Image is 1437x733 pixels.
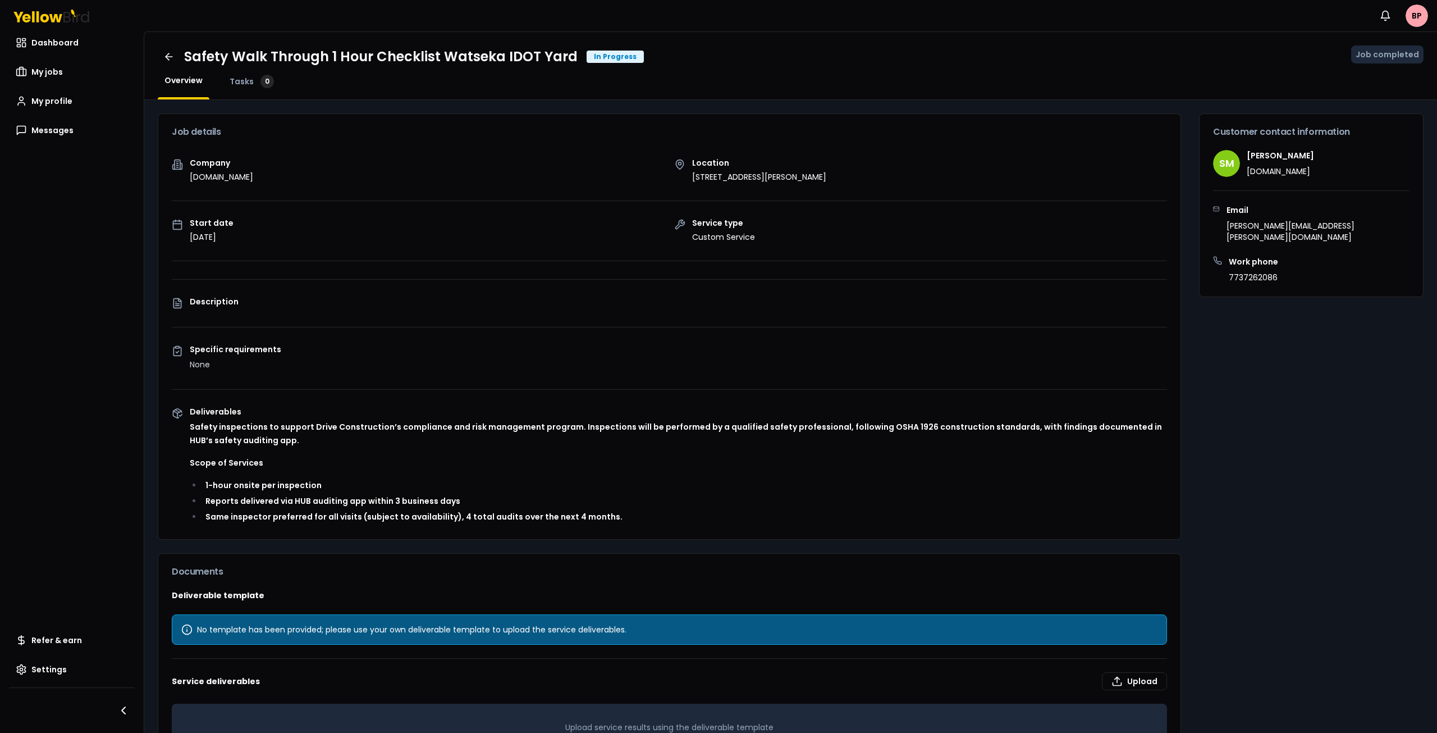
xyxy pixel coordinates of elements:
[190,421,1162,446] strong: Safety inspections to support Drive Construction’s compliance and risk management program. Inspec...
[9,90,135,112] a: My profile
[190,219,234,227] p: Start date
[1247,166,1314,177] p: [DOMAIN_NAME]
[172,590,1167,601] h3: Deliverable template
[31,664,67,675] span: Settings
[164,75,203,86] span: Overview
[1229,272,1278,283] p: 7737262086
[1227,204,1409,216] h3: Email
[190,298,1167,306] p: Description
[190,159,253,167] p: Company
[1227,220,1409,243] p: [PERSON_NAME][EMAIL_ADDRESS][PERSON_NAME][DOMAIN_NAME]
[587,51,644,63] div: In Progress
[260,75,274,88] div: 0
[190,231,234,243] p: [DATE]
[31,37,79,48] span: Dashboard
[172,128,1167,136] h3: Job details
[1351,45,1424,63] button: Job completed
[184,48,578,66] h1: Safety Walk Through 1 Hour Checklist Watseka IDOT Yard
[158,75,209,86] a: Overview
[190,171,253,183] p: [DOMAIN_NAME]
[1247,150,1314,161] h4: [PERSON_NAME]
[1213,150,1240,177] span: SM
[692,231,755,243] p: Custom Service
[31,635,82,646] span: Refer & earn
[205,480,322,491] strong: 1-hour onsite per inspection
[1406,4,1428,27] span: BP
[205,511,623,522] strong: Same inspector preferred for all visits (subject to availability), 4 total audits over the next 4...
[230,76,254,87] span: Tasks
[172,567,1167,576] h3: Documents
[9,629,135,652] a: Refer & earn
[9,119,135,142] a: Messages
[190,457,263,468] strong: Scope of Services
[9,61,135,83] a: My jobs
[190,358,1167,371] p: None
[190,345,1167,353] p: Specific requirements
[1213,128,1409,136] h3: Customer contact information
[9,31,135,54] a: Dashboard
[190,408,1167,416] p: Deliverables
[31,66,63,78] span: My jobs
[9,658,135,681] a: Settings
[692,219,755,227] p: Service type
[1102,672,1167,690] label: Upload
[31,125,74,136] span: Messages
[31,95,72,107] span: My profile
[1229,256,1278,267] h3: Work phone
[692,159,826,167] p: Location
[181,624,1157,635] div: No template has been provided; please use your own deliverable template to upload the service del...
[172,672,1167,690] h3: Service deliverables
[692,171,826,183] p: [STREET_ADDRESS][PERSON_NAME]
[205,495,460,507] strong: Reports delivered via HUB auditing app within 3 business days
[223,75,281,88] a: Tasks0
